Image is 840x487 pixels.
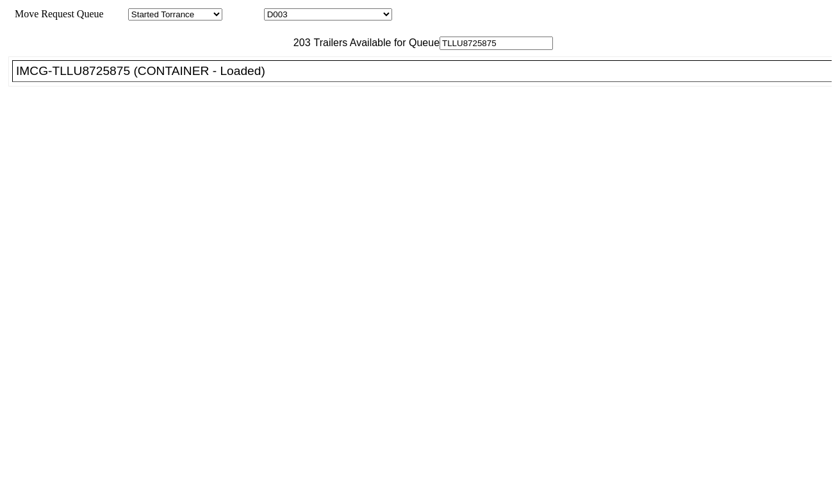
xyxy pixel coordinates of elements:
span: 203 [287,37,311,48]
input: Filter Available Trailers [440,37,553,50]
span: Move Request Queue [8,8,104,19]
span: Location [225,8,261,19]
span: Area [106,8,126,19]
div: IMCG-TLLU8725875 (CONTAINER - Loaded) [16,64,839,78]
span: Trailers Available for Queue [311,37,440,48]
